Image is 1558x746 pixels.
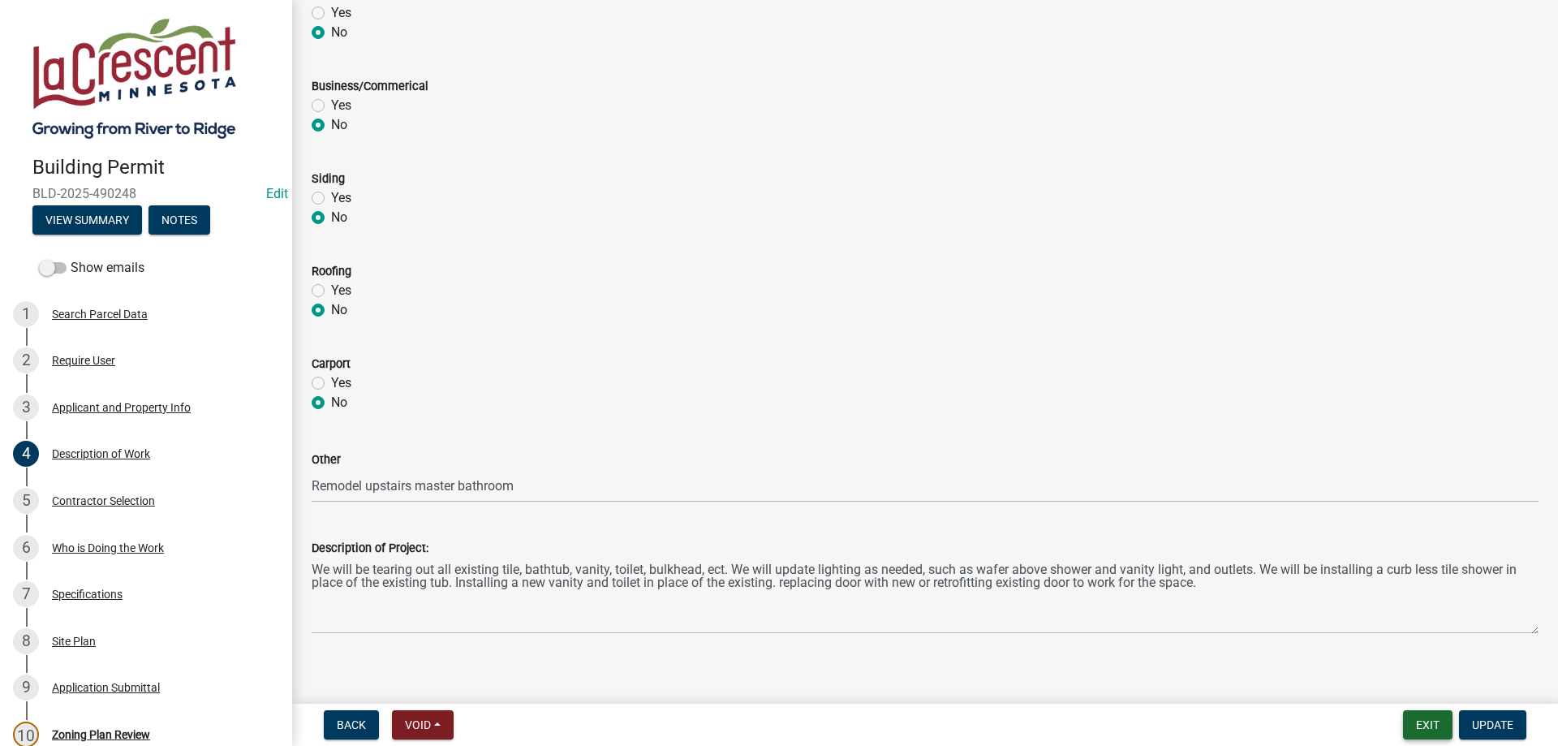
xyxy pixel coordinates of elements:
[13,628,39,654] div: 8
[324,710,379,740] button: Back
[148,214,210,227] wm-modal-confirm: Notes
[52,729,150,740] div: Zoning Plan Review
[148,205,210,235] button: Notes
[52,402,191,413] div: Applicant and Property Info
[32,17,236,139] img: City of La Crescent, Minnesota
[52,682,160,693] div: Application Submittal
[52,542,164,554] div: Who is Doing the Work
[52,308,148,320] div: Search Parcel Data
[13,581,39,607] div: 7
[331,3,351,23] label: Yes
[331,281,351,300] label: Yes
[1472,718,1513,731] span: Update
[312,543,428,554] label: Description of Project:
[331,23,347,42] label: No
[312,81,428,93] label: Business/Commerical
[266,186,288,201] a: Edit
[1459,710,1526,740] button: Update
[312,266,351,278] label: Roofing
[392,710,454,740] button: Void
[312,174,345,185] label: Siding
[13,535,39,561] div: 6
[266,186,288,201] wm-modal-confirm: Edit Application Number
[32,156,279,179] h4: Building Permit
[331,208,347,227] label: No
[1403,710,1453,740] button: Exit
[331,393,347,412] label: No
[13,488,39,514] div: 5
[331,115,347,135] label: No
[52,589,123,600] div: Specifications
[312,455,341,466] label: Other
[52,636,96,647] div: Site Plan
[13,441,39,467] div: 4
[405,718,431,731] span: Void
[331,188,351,208] label: Yes
[331,96,351,115] label: Yes
[52,448,150,459] div: Description of Work
[331,300,347,320] label: No
[39,258,144,278] label: Show emails
[32,186,260,201] span: BLD-2025-490248
[13,395,39,420] div: 3
[331,373,351,393] label: Yes
[312,359,351,370] label: Carport
[13,301,39,327] div: 1
[52,495,155,507] div: Contractor Selection
[52,355,115,366] div: Require User
[13,347,39,373] div: 2
[13,675,39,701] div: 9
[32,214,142,227] wm-modal-confirm: Summary
[32,205,142,235] button: View Summary
[337,718,366,731] span: Back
